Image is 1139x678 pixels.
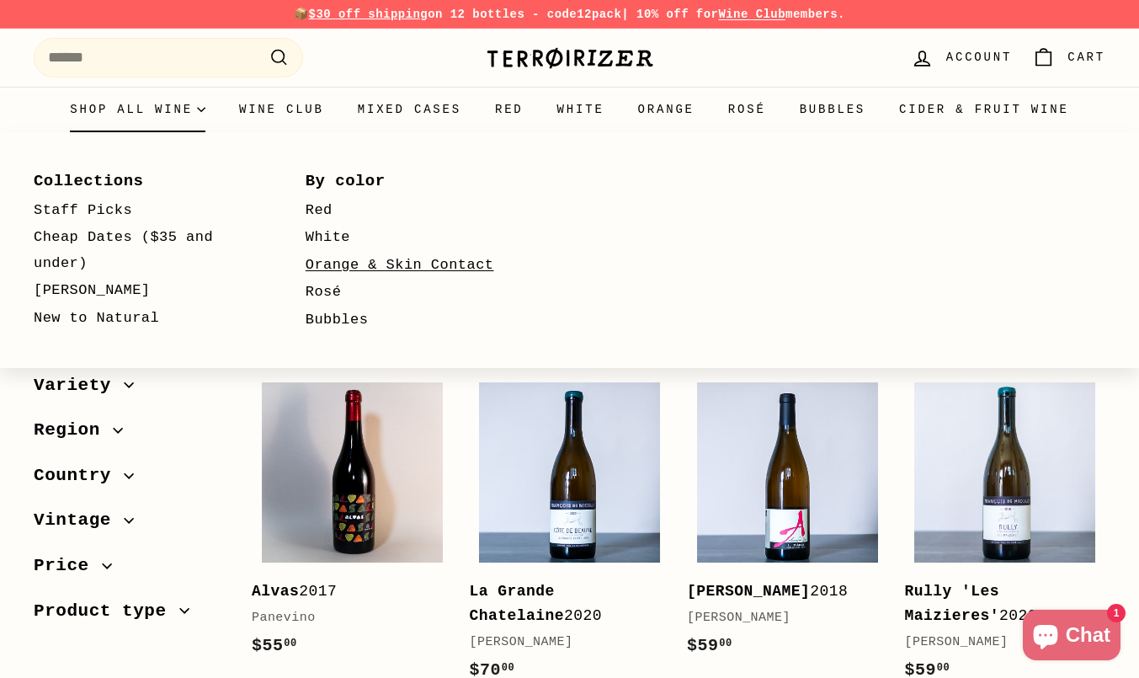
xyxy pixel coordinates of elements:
[1067,48,1105,67] span: Cart
[577,8,621,21] strong: 12pack
[252,636,297,655] span: $55
[34,166,257,196] a: Collections
[306,197,529,225] a: Red
[937,662,950,674] sup: 00
[687,579,871,604] div: 2018
[34,593,225,638] button: Product type
[470,579,654,628] div: 2020
[719,638,732,649] sup: 00
[34,5,1105,24] p: 📦 on 12 bottles - code | 10% off for members.
[1018,610,1126,665] inbox-online-store-chat: Shopify online store chat
[478,87,540,132] a: Red
[306,279,529,307] a: Rosé
[783,87,882,132] a: Bubbles
[34,367,225,413] button: Variety
[53,87,222,132] summary: Shop all wine
[1022,33,1115,83] a: Cart
[687,583,810,600] b: [PERSON_NAME]
[222,87,341,132] a: Wine Club
[252,372,453,676] a: Alvas2017Panevino
[34,224,257,277] a: Cheap Dates ($35 and under)
[540,87,621,132] a: White
[34,597,179,626] span: Product type
[34,547,225,593] button: Price
[306,224,529,252] a: White
[306,307,529,334] a: Bubbles
[687,636,732,655] span: $59
[905,633,1089,653] div: [PERSON_NAME]
[34,412,225,457] button: Region
[306,166,529,196] a: By color
[718,8,785,21] a: Wine Club
[34,277,257,305] a: [PERSON_NAME]
[34,552,102,580] span: Price
[470,633,654,653] div: [PERSON_NAME]
[34,197,257,225] a: Staff Picks
[34,462,124,490] span: Country
[905,583,1000,624] b: Rully 'Les Maizieres'
[34,506,124,535] span: Vintage
[882,87,1086,132] a: Cider & Fruit Wine
[34,502,225,547] button: Vintage
[502,662,514,674] sup: 00
[687,372,888,676] a: [PERSON_NAME]2018[PERSON_NAME]
[901,33,1022,83] a: Account
[687,608,871,628] div: [PERSON_NAME]
[470,583,565,624] b: La Grande Chatelaine
[946,48,1012,67] span: Account
[252,583,299,600] b: Alvas
[34,305,257,333] a: New to Natural
[34,371,124,400] span: Variety
[252,579,436,604] div: 2017
[711,87,783,132] a: Rosé
[306,252,529,280] a: Orange & Skin Contact
[284,638,296,649] sup: 00
[252,608,436,628] div: Panevino
[34,457,225,503] button: Country
[905,579,1089,628] div: 2020
[309,8,428,21] span: $30 off shipping
[341,87,478,132] a: Mixed Cases
[621,87,711,132] a: Orange
[34,416,113,445] span: Region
